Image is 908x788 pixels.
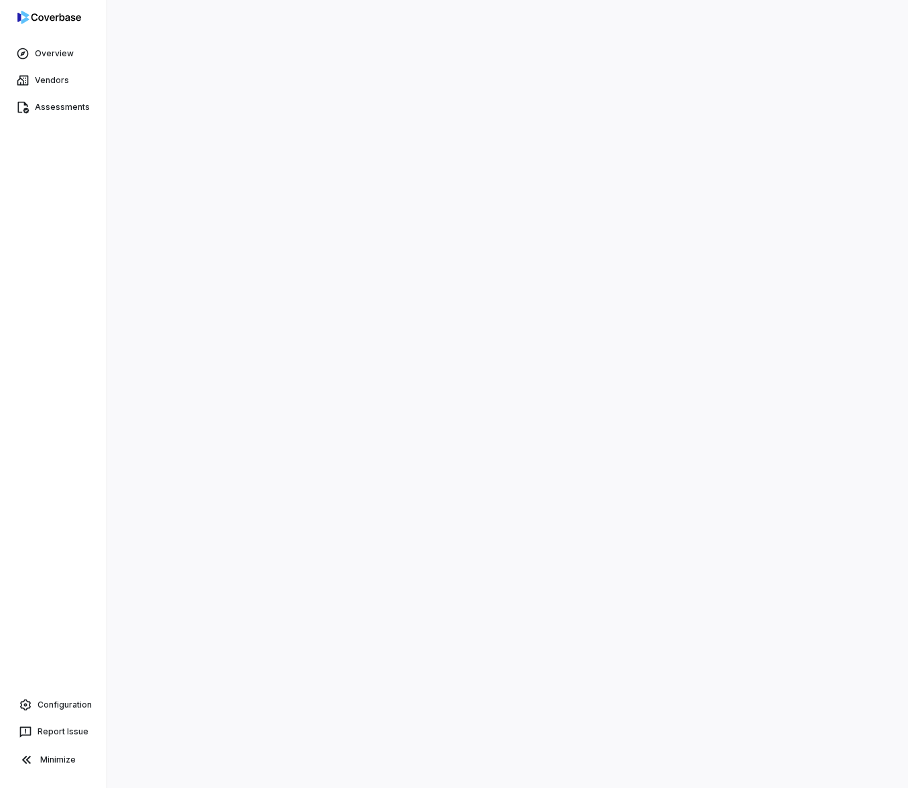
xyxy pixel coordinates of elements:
[35,102,90,113] span: Assessments
[3,42,104,66] a: Overview
[40,754,76,765] span: Minimize
[38,726,88,737] span: Report Issue
[35,75,69,86] span: Vendors
[3,95,104,119] a: Assessments
[38,700,92,710] span: Configuration
[3,68,104,92] a: Vendors
[5,720,101,744] button: Report Issue
[5,693,101,717] a: Configuration
[5,746,101,773] button: Minimize
[35,48,74,59] span: Overview
[17,11,81,24] img: logo-D7KZi-bG.svg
